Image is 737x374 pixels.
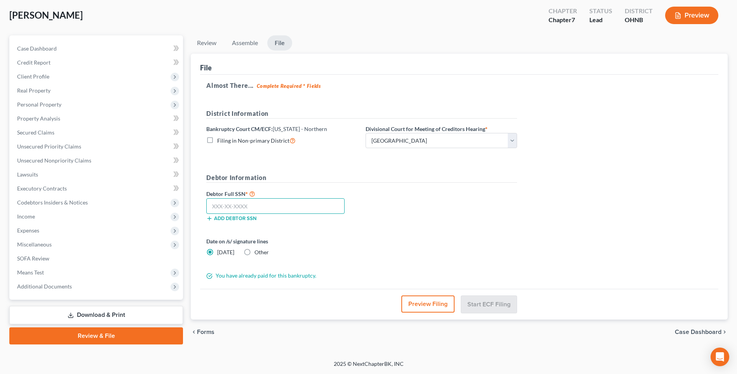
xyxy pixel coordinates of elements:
strong: Complete Required * Fields [257,83,321,89]
span: Other [254,249,269,255]
div: Chapter [549,7,577,16]
h5: Debtor Information [206,173,517,183]
label: Debtor Full SSN [202,189,362,198]
button: Preview [665,7,718,24]
a: Unsecured Nonpriority Claims [11,154,183,168]
div: Status [589,7,612,16]
i: chevron_left [191,329,197,335]
div: Open Intercom Messenger [711,348,729,366]
a: Download & Print [9,306,183,324]
input: XXX-XX-XXXX [206,198,345,214]
a: Executory Contracts [11,182,183,196]
span: Filing in Non-primary District [217,137,289,144]
div: Lead [589,16,612,24]
span: [US_STATE] - Northern [273,126,327,132]
span: Case Dashboard [17,45,57,52]
a: File [267,35,292,51]
label: Divisional Court for Meeting of Creditors Hearing [366,125,488,133]
span: Codebtors Insiders & Notices [17,199,88,206]
span: SOFA Review [17,255,49,262]
span: Case Dashboard [675,329,721,335]
span: 7 [571,16,575,23]
label: Date on /s/ signature lines [206,237,358,245]
span: Means Test [17,269,44,276]
span: Personal Property [17,101,61,108]
span: Additional Documents [17,283,72,290]
span: [DATE] [217,249,234,255]
h5: District Information [206,109,517,119]
button: Preview Filing [401,295,455,313]
h5: Almost There... [206,81,712,90]
span: Secured Claims [17,129,54,136]
a: Case Dashboard [11,42,183,56]
div: District [625,7,653,16]
span: Miscellaneous [17,241,52,248]
span: Income [17,213,35,220]
a: SOFA Review [11,252,183,266]
span: Property Analysis [17,115,60,122]
span: Client Profile [17,73,49,80]
button: Add debtor SSN [206,215,256,222]
div: File [200,63,212,72]
a: Unsecured Priority Claims [11,140,183,154]
button: Start ECF Filing [461,295,517,313]
a: Review & File [9,327,183,344]
span: Credit Report [17,59,51,66]
span: Unsecured Nonpriority Claims [17,157,91,164]
span: Real Property [17,87,51,94]
span: Expenses [17,227,39,234]
span: Forms [197,329,214,335]
div: You have already paid for this bankruptcy. [202,272,521,280]
span: Unsecured Priority Claims [17,143,81,150]
span: Lawsuits [17,171,38,178]
a: Secured Claims [11,126,183,140]
div: 2025 © NextChapterBK, INC [147,360,590,374]
button: chevron_left Forms [191,329,225,335]
div: Chapter [549,16,577,24]
span: Executory Contracts [17,185,67,192]
a: Case Dashboard chevron_right [675,329,728,335]
a: Lawsuits [11,168,183,182]
i: chevron_right [721,329,728,335]
a: Credit Report [11,56,183,70]
a: Assemble [226,35,264,51]
label: Bankruptcy Court CM/ECF: [206,125,327,133]
a: Property Analysis [11,112,183,126]
a: Review [191,35,223,51]
div: OHNB [625,16,653,24]
span: [PERSON_NAME] [9,9,83,21]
